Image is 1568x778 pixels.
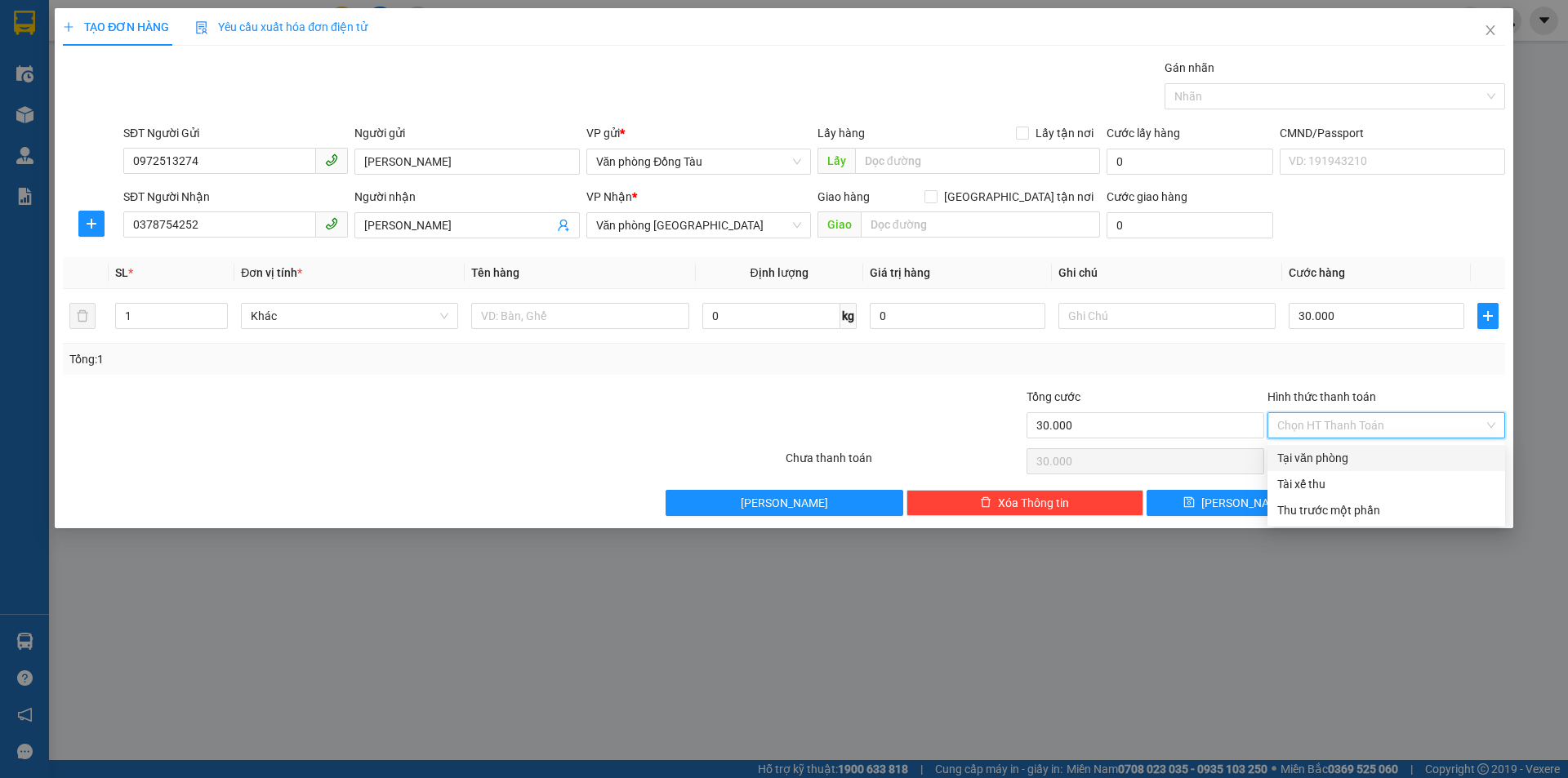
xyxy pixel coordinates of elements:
span: plus [63,21,74,33]
span: Cước hàng [1289,266,1345,279]
span: Giao hàng [817,190,870,203]
span: user-add [557,219,570,232]
span: TẠO ĐƠN HÀNG [63,20,169,33]
div: Người nhận [354,188,579,206]
span: save [1183,496,1195,509]
label: Cước giao hàng [1107,190,1187,203]
div: Người gửi [354,124,579,142]
input: Dọc đường [861,211,1100,238]
div: SĐT Người Gửi [123,124,348,142]
label: Cước lấy hàng [1107,127,1180,140]
span: Yêu cầu xuất hóa đơn điện tử [195,20,367,33]
li: Hotline: 1900888999 [91,101,371,122]
span: [PERSON_NAME] [741,494,828,512]
button: delete [69,303,96,329]
button: save[PERSON_NAME] [1147,490,1324,516]
button: [PERSON_NAME] [666,490,903,516]
div: Chưa thanh toán [784,449,1025,478]
th: Ghi chú [1052,257,1282,289]
input: Cước giao hàng [1107,212,1273,238]
div: Tổng: 1 [69,350,605,368]
span: Lấy hàng [817,127,865,140]
input: VD: Bàn, Ghế [471,303,688,329]
div: SĐT Người Nhận [123,188,348,206]
div: CMND/Passport [1280,124,1504,142]
span: Văn phòng Đồng Tàu [596,149,801,174]
div: Tại văn phòng [1277,449,1495,467]
span: Lấy tận nơi [1029,124,1100,142]
span: Văn phòng Thanh Hóa [596,213,801,238]
input: Ghi Chú [1058,303,1276,329]
span: plus [1478,309,1498,322]
button: plus [78,211,105,237]
span: [PERSON_NAME] [1201,494,1289,512]
span: phone [325,153,338,167]
span: phone [325,217,338,230]
input: Dọc đường [855,148,1100,174]
b: 36 Limousine [171,19,289,39]
span: Giá trị hàng [870,266,930,279]
span: Định lượng [751,266,808,279]
img: logo.jpg [20,20,102,102]
li: 01A03 [GEOGRAPHIC_DATA], [GEOGRAPHIC_DATA] ( bên cạnh cây xăng bến xe phía Bắc cũ) [91,40,371,101]
span: Tên hàng [471,266,519,279]
div: Tài xế thu [1277,475,1495,493]
button: plus [1477,303,1499,329]
span: plus [79,217,104,230]
span: SL [115,266,128,279]
input: 0 [870,303,1045,329]
label: Gán nhãn [1165,61,1214,74]
span: Khác [251,304,448,328]
input: Cước lấy hàng [1107,149,1273,175]
span: delete [980,496,991,509]
span: close [1484,24,1497,37]
span: Xóa Thông tin [998,494,1069,512]
img: icon [195,21,208,34]
div: Thu trước một phần [1277,501,1495,519]
label: Hình thức thanh toán [1267,390,1376,403]
span: Đơn vị tính [241,266,302,279]
button: Close [1468,8,1513,54]
div: VP gửi [586,124,811,142]
button: deleteXóa Thông tin [906,490,1144,516]
span: VP Nhận [586,190,632,203]
span: kg [840,303,857,329]
span: Giao [817,211,861,238]
span: Tổng cước [1027,390,1080,403]
span: Lấy [817,148,855,174]
span: [GEOGRAPHIC_DATA] tận nơi [938,188,1100,206]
